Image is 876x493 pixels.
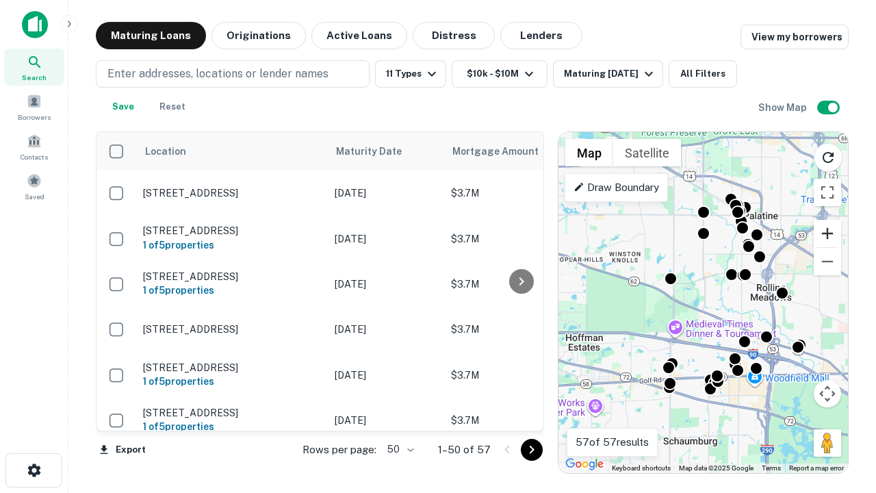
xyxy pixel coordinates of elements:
th: Location [136,132,328,170]
span: Contacts [21,151,48,162]
div: 50 [382,440,416,459]
p: $3.7M [451,413,588,428]
a: Search [4,49,64,86]
button: Map camera controls [814,380,841,407]
p: $3.7M [451,368,588,383]
p: $3.7M [451,322,588,337]
p: [DATE] [335,368,437,383]
a: Saved [4,168,64,205]
a: View my borrowers [740,25,849,49]
p: [STREET_ADDRESS] [143,187,321,199]
button: Enter addresses, locations or lender names [96,60,370,88]
button: Reset [151,93,194,121]
button: Export [96,440,149,460]
p: [STREET_ADDRESS] [143,362,321,374]
button: $10k - $10M [452,60,547,88]
a: Open this area in Google Maps (opens a new window) [562,455,607,473]
h6: 1 of 5 properties [143,419,321,434]
button: Active Loans [311,22,407,49]
img: capitalize-icon.png [22,11,48,38]
p: 1–50 of 57 [438,442,491,458]
button: Lenders [500,22,582,49]
span: Location [144,143,186,160]
button: Zoom in [814,220,841,247]
p: $3.7M [451,231,588,246]
span: Search [22,72,47,83]
button: Distress [413,22,495,49]
h6: 1 of 5 properties [143,283,321,298]
button: Show satellite imagery [613,139,681,166]
th: Mortgage Amount [444,132,595,170]
th: Maturity Date [328,132,444,170]
a: Terms (opens in new tab) [762,464,781,472]
p: [DATE] [335,186,437,201]
button: Maturing Loans [96,22,206,49]
p: [DATE] [335,231,437,246]
span: Maturity Date [336,143,420,160]
p: [DATE] [335,277,437,292]
button: Keyboard shortcuts [612,464,671,473]
a: Borrowers [4,88,64,125]
p: [STREET_ADDRESS] [143,270,321,283]
div: Maturing [DATE] [564,66,657,82]
p: Draw Boundary [574,179,659,196]
span: Saved [25,191,44,202]
p: $3.7M [451,277,588,292]
button: Go to next page [521,439,543,461]
button: Zoom out [814,248,841,275]
iframe: Chat Widget [808,383,876,449]
button: Reload search area [814,143,842,172]
span: Map data ©2025 Google [679,464,753,472]
a: Report a map error [789,464,844,472]
img: Google [562,455,607,473]
p: $3.7M [451,186,588,201]
p: 57 of 57 results [576,434,649,451]
div: 0 0 [558,132,848,473]
h6: Show Map [758,100,809,115]
h6: 1 of 5 properties [143,374,321,389]
p: Enter addresses, locations or lender names [107,66,328,82]
button: Save your search to get updates of matches that match your search criteria. [101,93,145,121]
p: [STREET_ADDRESS] [143,225,321,237]
p: Rows per page: [302,442,376,458]
button: Show street map [565,139,613,166]
button: Toggle fullscreen view [814,179,841,206]
h6: 1 of 5 properties [143,238,321,253]
button: Originations [211,22,306,49]
p: [STREET_ADDRESS] [143,407,321,419]
button: Maturing [DATE] [553,60,663,88]
p: [DATE] [335,322,437,337]
button: All Filters [669,60,737,88]
a: Contacts [4,128,64,165]
span: Mortgage Amount [452,143,556,160]
p: [STREET_ADDRESS] [143,323,321,336]
button: 11 Types [375,60,446,88]
p: [DATE] [335,413,437,428]
span: Borrowers [18,112,51,123]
